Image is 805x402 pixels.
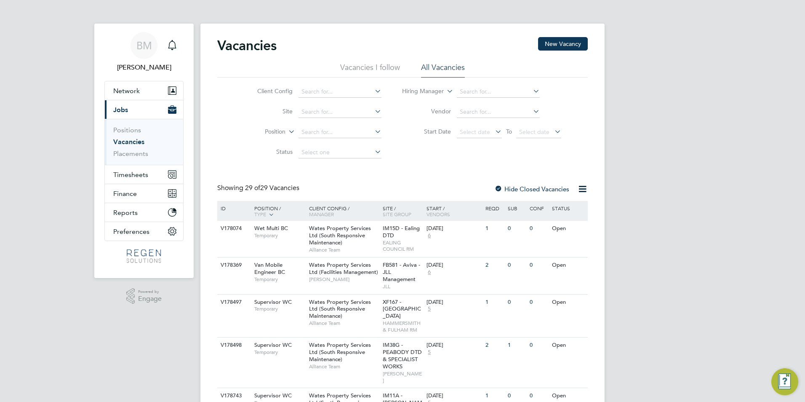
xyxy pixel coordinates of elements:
[254,392,292,399] span: Supervisor WC
[113,228,149,236] span: Preferences
[136,40,152,51] span: BM
[550,257,586,273] div: Open
[528,338,549,353] div: 0
[426,225,481,232] div: [DATE]
[94,24,194,278] nav: Main navigation
[309,261,378,276] span: Wates Property Services Ltd (Facilities Management)
[426,299,481,306] div: [DATE]
[244,87,293,95] label: Client Config
[457,106,540,118] input: Search for...
[340,62,400,78] li: Vacancies I follow
[244,107,293,115] label: Site
[506,295,528,310] div: 0
[309,298,371,320] span: Wates Property Services Ltd (South Responsive Maintenance)
[299,147,381,158] input: Select one
[113,87,140,95] span: Network
[254,211,266,217] span: Type
[217,184,301,193] div: Showing
[309,320,379,327] span: Alliance Team
[402,107,451,115] label: Vendor
[104,62,184,72] span: Billy Mcnamara
[550,221,586,236] div: Open
[309,276,379,283] span: [PERSON_NAME]
[113,150,148,158] a: Placements
[460,128,490,136] span: Select date
[506,221,528,236] div: 0
[104,32,184,72] a: BM[PERSON_NAME]
[383,261,420,283] span: FB581 - Aviva - JLL Management
[381,201,425,221] div: Site /
[244,148,293,155] label: Status
[483,201,505,215] div: Reqd
[105,100,183,119] button: Jobs
[426,392,481,399] div: [DATE]
[219,201,248,215] div: ID
[426,262,481,269] div: [DATE]
[254,298,292,306] span: Supervisor WC
[457,86,540,98] input: Search for...
[245,184,299,192] span: 29 Vacancies
[426,349,432,356] span: 5
[402,128,451,135] label: Start Date
[309,363,379,370] span: Alliance Team
[105,203,183,222] button: Reports
[245,184,260,192] span: 29 of
[426,269,432,276] span: 6
[483,338,505,353] div: 2
[105,81,183,100] button: Network
[528,257,549,273] div: 0
[528,221,549,236] div: 0
[483,221,505,236] div: 1
[383,283,423,290] span: JLL
[506,257,528,273] div: 0
[383,320,423,333] span: HAMMERSMITH & FULHAM RM
[550,295,586,310] div: Open
[254,341,292,348] span: Supervisor WC
[504,126,514,137] span: To
[383,225,420,239] span: IM15D - Ealing DTD
[383,341,422,370] span: IM38G - PEABODY DTD & SPECIALIST WORKS
[113,126,141,134] a: Positions
[395,87,444,96] label: Hiring Manager
[483,257,505,273] div: 2
[219,338,248,353] div: V178498
[219,257,248,273] div: V178369
[127,249,161,263] img: regensolutions-logo-retina.png
[483,295,505,310] div: 1
[426,306,432,313] span: 5
[494,185,569,193] label: Hide Closed Vacancies
[104,249,184,263] a: Go to home page
[113,138,144,146] a: Vacancies
[299,106,381,118] input: Search for...
[421,62,465,78] li: All Vacancies
[138,295,162,303] span: Engage
[254,261,285,276] span: Van Mobile Engineer BC
[126,288,162,304] a: Powered byEngage
[309,225,371,246] span: Wates Property Services Ltd (South Responsive Maintenance)
[538,37,588,51] button: New Vacancy
[528,295,549,310] div: 0
[219,295,248,310] div: V178497
[383,239,423,252] span: EALING COUNCIL RM
[105,222,183,241] button: Preferences
[383,298,421,320] span: XF167 - [GEOGRAPHIC_DATA]
[254,232,305,239] span: Temporary
[105,184,183,203] button: Finance
[105,119,183,165] div: Jobs
[299,86,381,98] input: Search for...
[138,288,162,295] span: Powered by
[254,306,305,312] span: Temporary
[299,126,381,138] input: Search for...
[424,201,483,221] div: Start /
[219,221,248,236] div: V178074
[550,338,586,353] div: Open
[254,225,288,232] span: Wet Multi BC
[528,201,549,215] div: Conf
[426,342,481,349] div: [DATE]
[307,201,381,221] div: Client Config /
[113,209,138,217] span: Reports
[383,370,423,383] span: [PERSON_NAME]
[309,211,334,217] span: Manager
[771,368,798,395] button: Engage Resource Center
[426,211,450,217] span: Vendors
